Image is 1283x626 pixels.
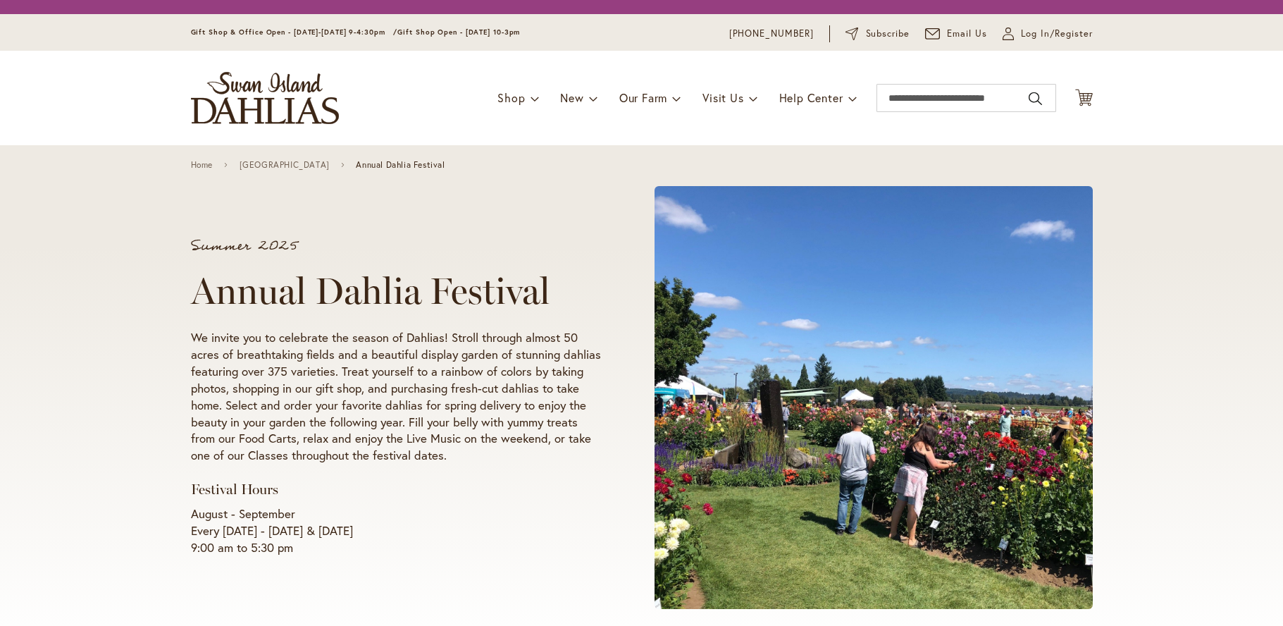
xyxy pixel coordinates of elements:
span: New [560,90,583,105]
a: Subscribe [845,27,910,41]
span: Visit Us [702,90,743,105]
a: Log In/Register [1003,27,1093,41]
a: store logo [191,72,339,124]
h1: Annual Dahlia Festival [191,270,601,312]
span: Our Farm [619,90,667,105]
a: [GEOGRAPHIC_DATA] [240,160,330,170]
h3: Festival Hours [191,481,601,498]
span: Help Center [779,90,843,105]
span: Gift Shop Open - [DATE] 10-3pm [397,27,520,37]
span: Log In/Register [1021,27,1093,41]
span: Annual Dahlia Festival [356,160,445,170]
a: Home [191,160,213,170]
a: [PHONE_NUMBER] [729,27,814,41]
p: August - September Every [DATE] - [DATE] & [DATE] 9:00 am to 5:30 pm [191,505,601,556]
span: Shop [497,90,525,105]
span: Gift Shop & Office Open - [DATE]-[DATE] 9-4:30pm / [191,27,398,37]
span: Subscribe [866,27,910,41]
p: Summer 2025 [191,239,601,253]
p: We invite you to celebrate the season of Dahlias! Stroll through almost 50 acres of breathtaking ... [191,329,601,465]
a: Email Us [925,27,987,41]
span: Email Us [947,27,987,41]
button: Search [1029,87,1041,110]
